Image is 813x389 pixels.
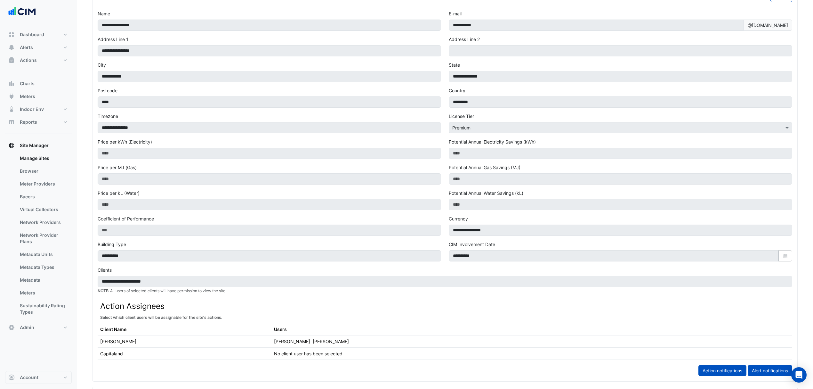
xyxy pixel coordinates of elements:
[20,142,49,149] span: Site Manager
[20,57,37,63] span: Actions
[449,87,465,94] label: Country
[15,274,72,286] a: Metadata
[8,142,15,149] app-icon: Site Manager
[5,371,72,384] button: Account
[15,299,72,319] a: Sustainability Rating Types
[20,106,44,112] span: Indoor Env
[8,31,15,38] app-icon: Dashboard
[698,365,746,376] a: Action notifications
[98,288,108,293] strong: NOTE
[98,10,110,17] label: Name
[100,350,123,357] div: Capitaland
[15,286,72,299] a: Meters
[449,241,495,248] label: CIM Involvement Date
[449,36,480,43] label: Address Line 2
[791,367,807,383] div: Open Intercom Messenger
[15,190,72,203] a: Bacers
[5,116,72,128] button: Reports
[98,138,152,145] label: Price per kWh (Electricity)
[98,190,140,196] label: Price per kL (Water)
[8,44,15,51] app-icon: Alerts
[449,113,474,120] label: License Tier
[8,5,36,18] img: Company Logo
[20,119,37,125] span: Reports
[98,323,271,335] th: Client Name
[15,178,72,190] a: Meter Providers
[5,321,72,334] button: Admin
[271,323,619,335] th: Users
[271,348,619,360] td: No client user has been selected
[5,28,72,41] button: Dashboard
[449,164,520,171] label: Potential Annual Gas Savings (MJ)
[100,302,790,311] h3: Action Assignees
[15,216,72,229] a: Network Providers
[8,93,15,100] app-icon: Meters
[8,80,15,87] app-icon: Charts
[8,57,15,63] app-icon: Actions
[100,315,222,320] small: Select which client users will be assignable for the site's actions.
[449,138,536,145] label: Potential Annual Electricity Savings (kWh)
[449,190,523,196] label: Potential Annual Water Savings (kL)
[98,62,106,68] label: City
[15,248,72,261] a: Metadata Units
[15,152,72,165] a: Manage Sites
[98,241,126,248] label: Building Type
[98,36,128,43] label: Address Line 1
[274,338,310,345] div: [PERSON_NAME]
[100,338,136,345] div: [PERSON_NAME]
[5,77,72,90] button: Charts
[15,203,72,216] a: Virtual Collectors
[8,106,15,112] app-icon: Indoor Env
[15,165,72,178] a: Browser
[20,31,44,38] span: Dashboard
[5,54,72,67] button: Actions
[98,113,118,120] label: Timezone
[98,267,112,273] label: Clients
[5,152,72,321] div: Site Manager
[8,119,15,125] app-icon: Reports
[20,324,34,331] span: Admin
[313,338,349,345] div: [PERSON_NAME]
[8,324,15,331] app-icon: Admin
[15,261,72,274] a: Metadata Types
[98,215,154,222] label: Coefficient of Performance
[15,229,72,248] a: Network Provider Plans
[744,20,792,31] span: @[DOMAIN_NAME]
[449,215,468,222] label: Currency
[98,288,226,293] small: : All users of selected clients will have permission to view the site.
[449,62,460,68] label: State
[5,139,72,152] button: Site Manager
[20,80,35,87] span: Charts
[20,44,33,51] span: Alerts
[20,93,35,100] span: Meters
[20,374,38,381] span: Account
[5,90,72,103] button: Meters
[98,87,117,94] label: Postcode
[98,164,137,171] label: Price per MJ (Gas)
[5,41,72,54] button: Alerts
[748,365,792,376] a: Alert notifications
[449,10,462,17] label: E-mail
[5,103,72,116] button: Indoor Env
